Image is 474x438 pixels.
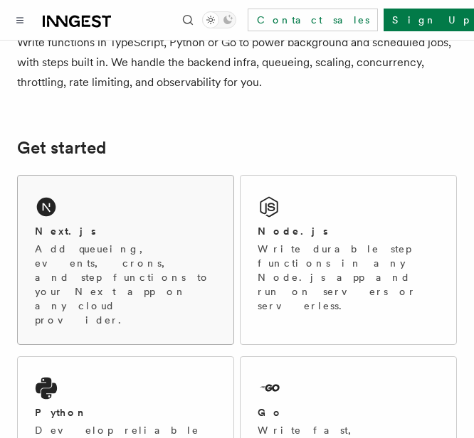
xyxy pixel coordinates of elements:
h2: Next.js [35,224,96,238]
button: Toggle dark mode [202,11,236,28]
h2: Go [258,405,283,420]
p: Add queueing, events, crons, and step functions to your Next app on any cloud provider. [35,242,216,327]
p: Write functions in TypeScript, Python or Go to power background and scheduled jobs, with steps bu... [17,33,457,92]
a: Contact sales [248,9,378,31]
a: Next.jsAdd queueing, events, crons, and step functions to your Next app on any cloud provider. [17,175,234,345]
button: Toggle navigation [11,11,28,28]
a: Node.jsWrite durable step functions in any Node.js app and run on servers or serverless. [240,175,457,345]
h2: Python [35,405,88,420]
a: Get started [17,138,106,158]
p: Write durable step functions in any Node.js app and run on servers or serverless. [258,242,439,313]
h2: Node.js [258,224,328,238]
button: Find something... [179,11,196,28]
